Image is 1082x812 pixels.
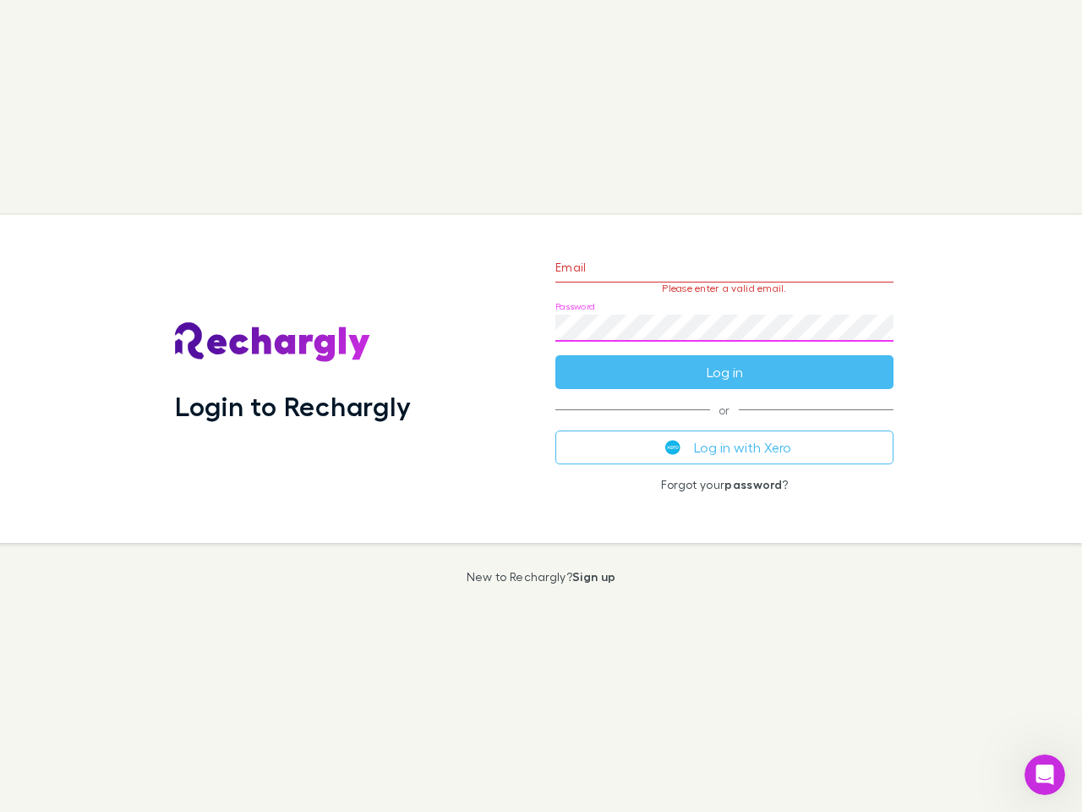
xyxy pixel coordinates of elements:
[572,569,615,584] a: Sign up
[467,570,616,584] p: New to Rechargly?
[1025,754,1065,795] iframe: Intercom live chat
[665,440,680,455] img: Xero's logo
[724,477,782,491] a: password
[175,322,371,363] img: Rechargly's Logo
[555,478,893,491] p: Forgot your ?
[555,300,595,313] label: Password
[555,409,893,410] span: or
[175,390,411,422] h1: Login to Rechargly
[555,283,893,294] p: Please enter a valid email.
[555,431,893,464] button: Log in with Xero
[555,355,893,389] button: Log in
